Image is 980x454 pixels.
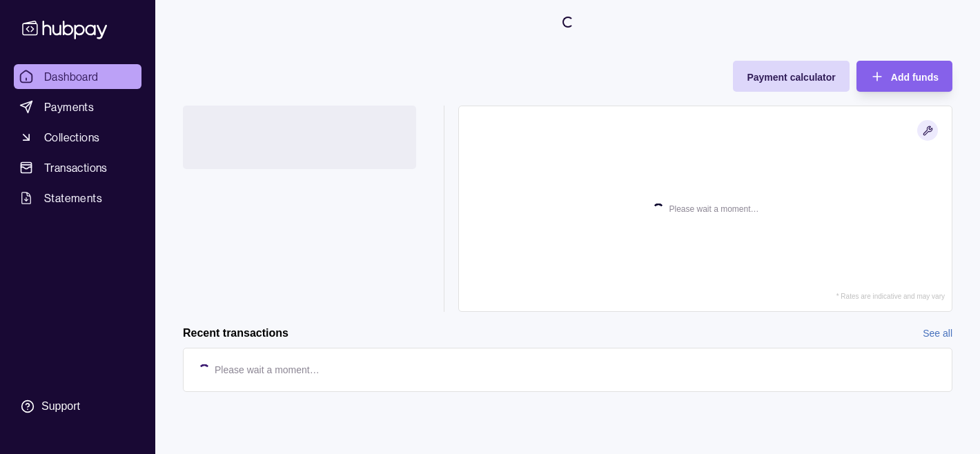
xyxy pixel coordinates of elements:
p: * Rates are indicative and may vary [836,293,945,300]
span: Payment calculator [747,72,835,83]
a: Dashboard [14,64,141,89]
span: Payments [44,99,94,115]
a: See all [923,326,952,341]
a: Support [14,392,141,421]
a: Transactions [14,155,141,180]
span: Collections [44,129,99,146]
a: Statements [14,186,141,210]
button: Add funds [856,61,952,92]
button: Payment calculator [733,61,849,92]
span: Dashboard [44,68,99,85]
a: Payments [14,95,141,119]
p: Please wait a moment… [215,362,320,377]
a: Collections [14,125,141,150]
p: Please wait a moment… [669,201,758,217]
span: Add funds [891,72,939,83]
span: Transactions [44,159,108,176]
h2: Recent transactions [183,326,288,341]
span: Statements [44,190,102,206]
div: Support [41,399,80,414]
